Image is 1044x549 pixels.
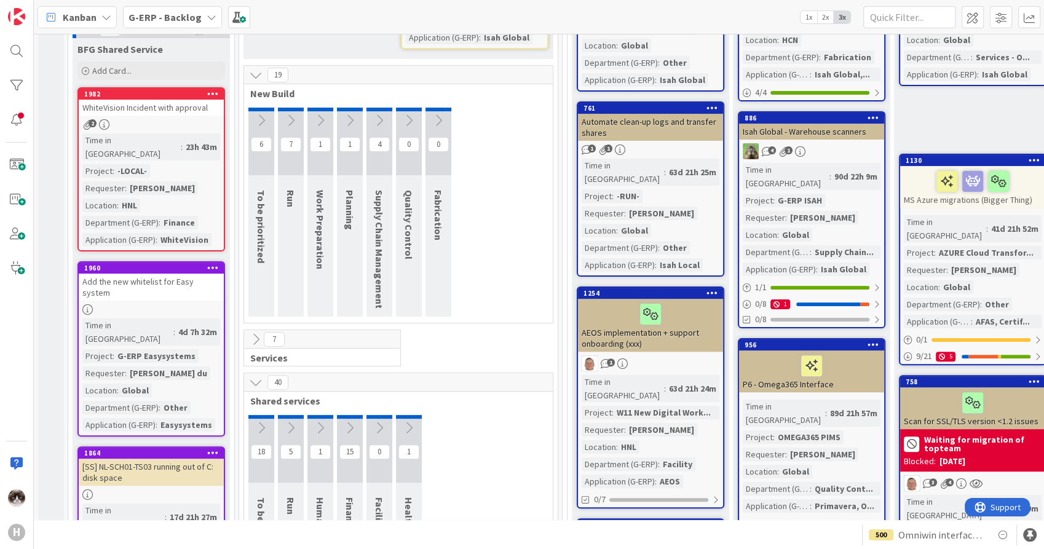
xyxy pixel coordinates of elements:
span: : [612,406,614,419]
span: 4 [946,478,954,486]
div: [PERSON_NAME] du [127,366,210,380]
span: New Build [250,87,537,100]
span: : [655,258,657,272]
a: 886Isah Global - Warehouse scannersTTTime in [GEOGRAPHIC_DATA]:90d 22h 9mProject:G-ERP ISAHReques... [738,111,885,328]
div: G-ERP ISAH [775,194,825,207]
span: 0 / 1 [916,333,928,346]
span: 18 [251,444,272,459]
div: 886 [739,113,884,124]
div: Requester [82,181,125,195]
div: Fabrication [821,50,874,64]
div: Department (G-ERP) [904,50,971,64]
a: 1254AEOS implementation + support onboarding (xxx)lDTime in [GEOGRAPHIC_DATA]:63d 21h 24mProject:... [577,286,724,508]
div: Location [743,33,777,47]
div: Requester [743,448,785,461]
span: Support [26,2,56,17]
span: 0/1 [755,518,767,531]
span: 1 [785,146,793,154]
div: Project [582,189,612,203]
span: 0 [428,137,449,152]
div: Location [904,33,938,47]
span: Planning [344,190,356,230]
span: : [159,401,160,414]
span: : [113,164,114,178]
div: Application (G-ERP) [582,475,655,488]
span: 19 [267,68,288,82]
span: 7 [280,137,301,152]
div: [PERSON_NAME] [948,263,1019,277]
b: G-ERP - Backlog [129,11,202,23]
input: Quick Filter... [863,6,955,28]
div: Other [660,56,690,69]
span: : [971,315,973,328]
div: OMEGA365 PIMS [775,430,844,444]
div: Project [743,194,773,207]
div: Department (G-ERP) [904,298,980,311]
div: HNL [119,199,140,212]
span: Finance [344,497,356,532]
span: Run [285,497,297,515]
div: 1254 [583,289,723,298]
div: Facility [660,457,695,471]
span: 4 / 4 [755,86,767,99]
div: Department (G-ERP) [582,241,658,255]
span: 2 [89,119,97,127]
span: 2x [817,11,834,23]
span: : [624,207,626,220]
div: Primavera, O... [812,499,877,513]
span: : [125,181,127,195]
div: 500 [869,529,893,540]
div: 1864 [84,449,224,457]
div: 90d 22h 9m [831,170,880,183]
img: Visit kanbanzone.com [8,8,25,25]
div: Project [82,164,113,178]
a: 956P6 - Omega365 InterfaceTime in [GEOGRAPHIC_DATA]:89d 21h 57mProject:OMEGA365 PIMSRequester:[PE... [738,338,885,533]
div: Application (G-ERP) [82,418,156,432]
div: Requester [82,366,125,380]
div: Application (G-ERP) [904,315,971,328]
span: : [971,50,973,64]
div: [PERSON_NAME] [787,448,858,461]
div: H [8,524,25,541]
span: Add Card... [92,65,132,76]
div: 5 [936,352,955,361]
img: Kv [8,489,25,507]
div: Department (G-ERP) [582,457,658,471]
span: : [113,349,114,363]
span: : [946,263,948,277]
div: Time in [GEOGRAPHIC_DATA] [743,163,829,190]
div: 956 [739,339,884,350]
div: [SS] NL-SCH01-TS03 running out of C: disk space [79,459,224,486]
div: 886Isah Global - Warehouse scanners [739,113,884,140]
div: 886 [745,114,884,122]
div: Project [582,406,612,419]
div: Time in [GEOGRAPHIC_DATA] [904,495,995,522]
div: Supply Chain... [812,245,877,259]
div: Department (G-ERP) [82,401,159,414]
div: Isah Global [657,73,708,87]
div: Location [82,384,117,397]
span: : [810,245,812,259]
div: Isah Global [481,31,532,44]
span: : [156,418,157,432]
div: Other [660,241,690,255]
div: Time in [GEOGRAPHIC_DATA] [82,504,165,531]
div: Add the new whitelist for Easy system [79,274,224,301]
span: : [829,170,831,183]
div: 1982WhiteVision Incident with approval [79,89,224,116]
div: Global [779,228,812,242]
div: 956 [745,341,884,349]
span: : [773,430,775,444]
div: Time in [GEOGRAPHIC_DATA] [582,159,664,186]
span: : [658,56,660,69]
div: Project [743,430,773,444]
div: Location [904,280,938,294]
div: 0/81 [739,296,884,312]
img: lD [904,475,920,491]
div: 23h 43m [183,140,220,154]
span: : [616,224,618,237]
div: WhiteVision [157,233,212,247]
span: 1 [398,444,419,459]
div: Other [982,298,1012,311]
span: 7 [264,332,285,347]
